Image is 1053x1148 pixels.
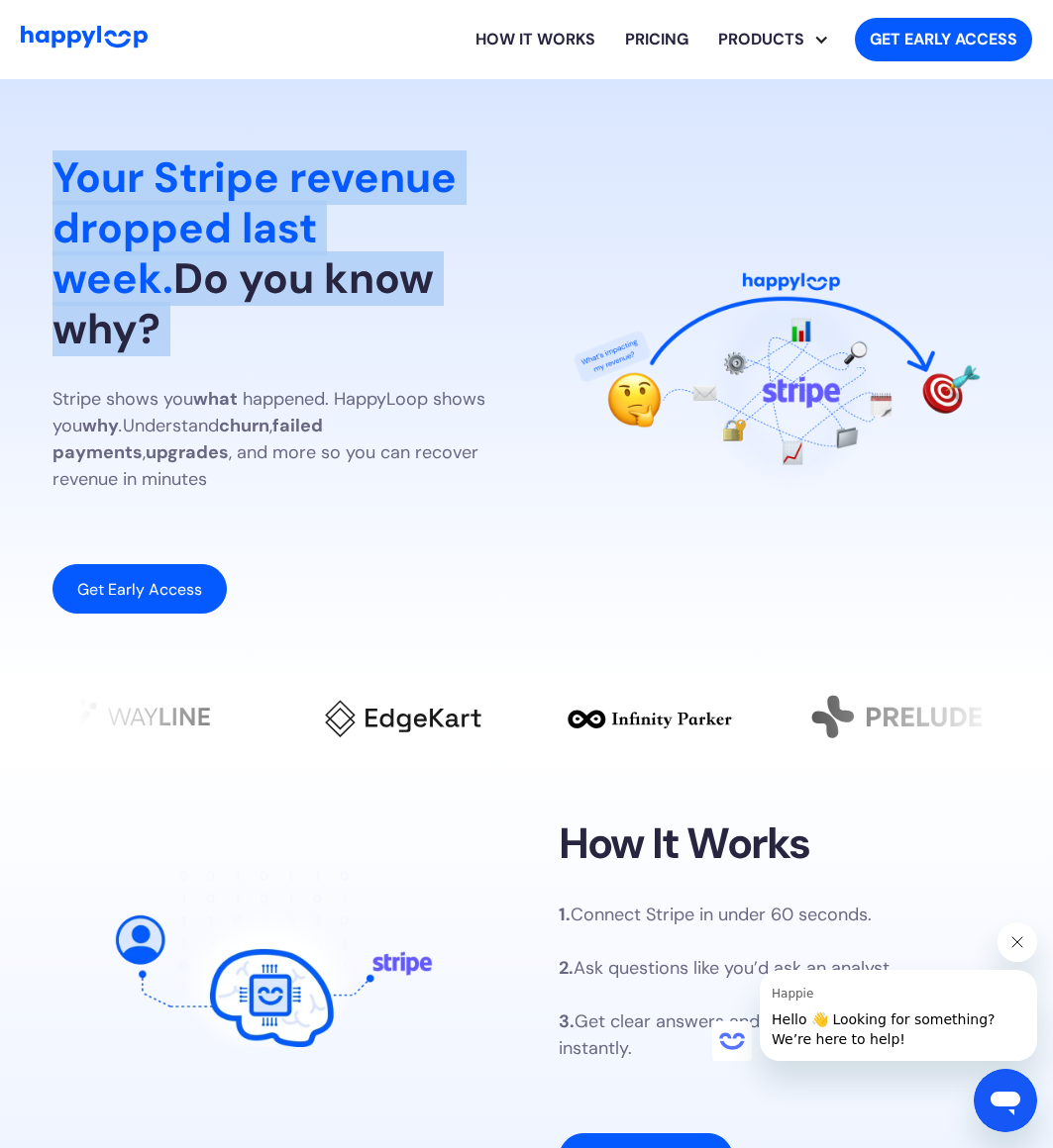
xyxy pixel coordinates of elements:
[703,28,819,51] div: PRODUCTS
[53,152,494,354] h1: Do you know why?
[559,1009,575,1033] strong: 3.
[718,8,839,71] div: PRODUCTS
[712,922,1037,1061] div: Happie says "Hello 👋 Looking for something? We’re here to help!". Open messaging window to contin...
[119,414,123,437] em: .
[146,440,229,464] strong: upgrades
[760,970,1037,1061] iframe: Message from Happie
[559,818,810,870] h2: How It Works
[974,1069,1037,1132] iframe: Button to launch messaging window
[82,414,119,437] strong: why
[855,18,1032,61] a: Get started with HappyLoop
[53,386,494,493] p: Stripe shows you happened. HappyLoop shows you Understand , , , and more so you can recover reven...
[998,922,1037,962] iframe: Close message from Happie
[193,387,238,411] strong: what
[703,8,839,71] div: Explore HappyLoop use cases
[712,1021,752,1061] iframe: no content
[461,8,610,71] a: Learn how HappyLoop works
[53,150,457,306] span: Your Stripe revenue dropped last week.
[559,902,1000,1062] p: Connect Stripe in under 60 seconds. Ask questions like you’d ask an analyst. Get clear answers an...
[610,8,703,71] a: View HappyLoop pricing plans
[21,26,148,48] img: HappyLoop Logo
[559,956,574,980] strong: 2.
[219,414,269,437] strong: churn
[559,903,571,926] strong: 1.
[53,564,227,614] a: Get Early Access
[21,26,148,53] a: Go to Home Page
